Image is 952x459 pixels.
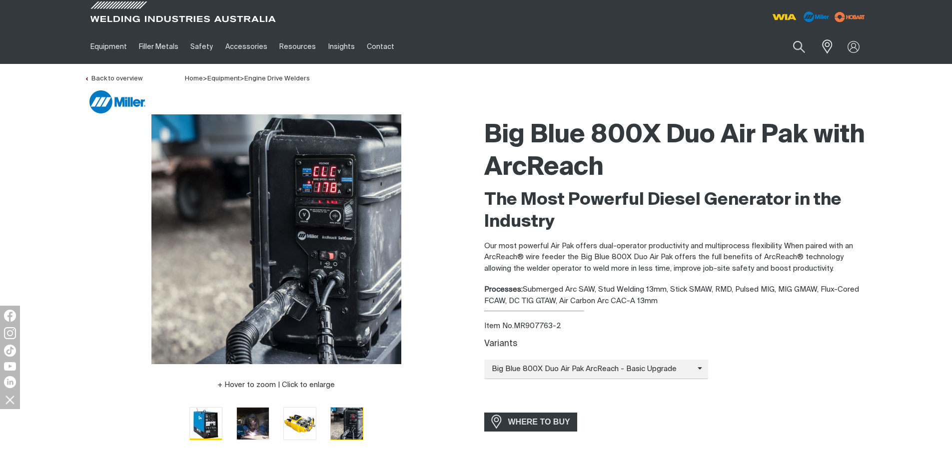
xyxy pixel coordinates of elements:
[185,74,203,82] a: Home
[4,362,16,371] img: YouTube
[484,413,578,431] a: WHERE TO BUY
[84,29,672,64] nav: Main
[484,340,517,348] label: Variants
[219,29,273,64] a: Accessories
[190,408,222,440] img: Big Blue 800X Duo Air Pak with ArcReach
[1,391,18,408] img: hide socials
[361,29,400,64] a: Contact
[211,379,341,391] button: Hover to zoom | Click to enlarge
[331,408,363,440] img: Big Blue 800X Duo Air Pak with ArcReach
[189,407,222,440] button: Go to slide 1
[203,75,207,82] span: >
[484,241,868,275] p: Our most powerful Air Pak offers dual-operator productivity and multiprocess flexibility. When pa...
[4,327,16,339] img: Instagram
[769,35,816,58] input: Product name or item number...
[283,407,316,440] button: Go to slide 3
[782,35,816,58] button: Search products
[832,9,868,24] img: miller
[207,75,240,82] a: Equipment
[244,75,310,82] a: Engine Drive Welders
[484,321,868,332] div: Item No. MR907763-2
[502,414,577,430] span: WHERE TO BUY
[484,286,523,293] strong: Processes:
[84,75,142,82] a: Back to overview of Engine Drive Welders
[4,310,16,322] img: Facebook
[284,408,316,440] img: Big Blue 800X Duo Air Pak with ArcReach
[330,407,363,440] button: Go to slide 4
[236,407,269,440] button: Go to slide 2
[484,364,698,375] span: Big Blue 800X Duo Air Pak ArcReach - Basic Upgrade
[484,119,868,184] h1: Big Blue 800X Duo Air Pak with ArcReach
[4,345,16,357] img: TikTok
[133,29,184,64] a: Filler Metals
[4,376,16,388] img: LinkedIn
[185,75,203,82] span: Home
[84,29,133,64] a: Equipment
[484,189,868,233] h2: The Most Powerful Diesel Generator in the Industry
[184,29,219,64] a: Safety
[322,29,360,64] a: Insights
[89,90,145,113] img: Miller
[237,408,269,440] img: Big Blue 800X Duo Air Pak with ArcReach
[240,75,244,82] span: >
[151,114,401,364] img: Big Blue 800X Duo Air Pak with ArcReach
[273,29,322,64] a: Resources
[484,284,868,307] div: Submerged Arc SAW, Stud Welding 13mm, Stick SMAW, RMD, Pulsed MIG, MIG GMAW, Flux-Cored FCAW, DC ...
